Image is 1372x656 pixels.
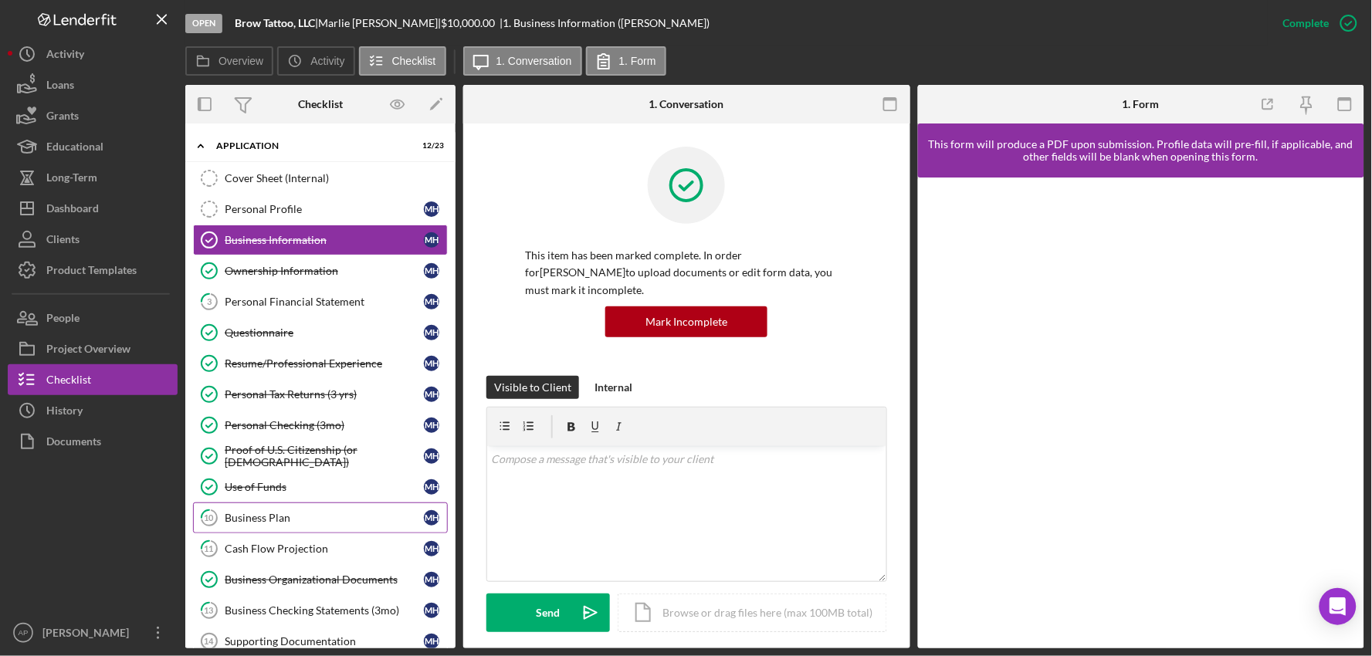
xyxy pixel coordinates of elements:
div: Personal Tax Returns (3 yrs) [225,388,424,401]
div: Cash Flow Projection [225,543,424,555]
div: M H [424,418,439,433]
tspan: 13 [205,605,214,615]
div: M H [424,541,439,556]
button: 1. Conversation [463,46,582,76]
a: 3Personal Financial StatementMH [193,286,448,317]
div: Mark Incomplete [645,306,727,337]
label: 1. Conversation [496,55,572,67]
div: Open [185,14,222,33]
div: $10,000.00 [441,17,500,29]
p: This item has been marked complete. In order for [PERSON_NAME] to upload documents or edit form d... [525,247,849,299]
a: Personal ProfileMH [193,194,448,225]
div: Send [537,593,561,632]
div: M H [424,479,439,495]
div: Business Information [225,234,424,246]
button: Internal [587,376,640,399]
div: Internal [595,376,632,399]
tspan: 3 [207,296,212,306]
tspan: 10 [205,512,215,522]
button: Visible to Client [486,376,579,399]
button: Activity [277,46,354,76]
div: Questionnaire [225,326,424,339]
div: Open Intercom Messenger [1319,588,1357,625]
a: Use of FundsMH [193,472,448,502]
div: M H [424,294,439,309]
div: Visible to Client [494,376,571,399]
div: Ownership Information [225,265,424,277]
div: M H [424,325,439,340]
div: Marlie [PERSON_NAME] | [318,17,441,29]
div: M H [424,634,439,649]
tspan: 11 [205,543,214,553]
div: Proof of U.S. Citizenship (or [DEMOGRAPHIC_DATA]) [225,444,424,468]
div: Resume/Professional Experience [225,357,424,370]
a: Resume/Professional ExperienceMH [193,348,448,379]
a: Business InformationMH [193,225,448,255]
div: Business Plan [225,512,424,524]
div: Complete [1283,8,1330,39]
div: Application [216,141,405,150]
div: | 1. Business Information ([PERSON_NAME]) [500,17,710,29]
a: Business Organizational DocumentsMH [193,564,448,595]
div: 1. Form [1123,98,1160,110]
iframe: Lenderfit form [933,193,1351,633]
a: Proof of U.S. Citizenship (or [DEMOGRAPHIC_DATA])MH [193,441,448,472]
div: 1. Conversation [649,98,724,110]
div: M H [424,232,439,248]
a: Cover Sheet (Internal) [193,163,448,194]
label: 1. Form [619,55,656,67]
div: Use of Funds [225,481,424,493]
button: AP[PERSON_NAME] [8,617,178,648]
button: Overview [185,46,273,76]
div: | [235,17,318,29]
label: Activity [310,55,344,67]
div: 12 / 23 [416,141,444,150]
button: Documents [8,426,178,457]
text: AP [19,629,29,637]
label: Checklist [392,55,436,67]
tspan: 14 [204,637,214,646]
a: 11Cash Flow ProjectionMH [193,533,448,564]
a: Ownership InformationMH [193,255,448,286]
div: M H [424,356,439,371]
button: 1. Form [586,46,666,76]
div: Supporting Documentation [225,635,424,648]
div: Documents [46,426,101,461]
button: Complete [1268,8,1364,39]
a: QuestionnaireMH [193,317,448,348]
div: Business Checking Statements (3mo) [225,604,424,617]
button: Send [486,593,610,632]
div: M H [424,201,439,217]
div: Cover Sheet (Internal) [225,172,447,184]
div: [PERSON_NAME] [39,617,139,652]
div: M H [424,387,439,402]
